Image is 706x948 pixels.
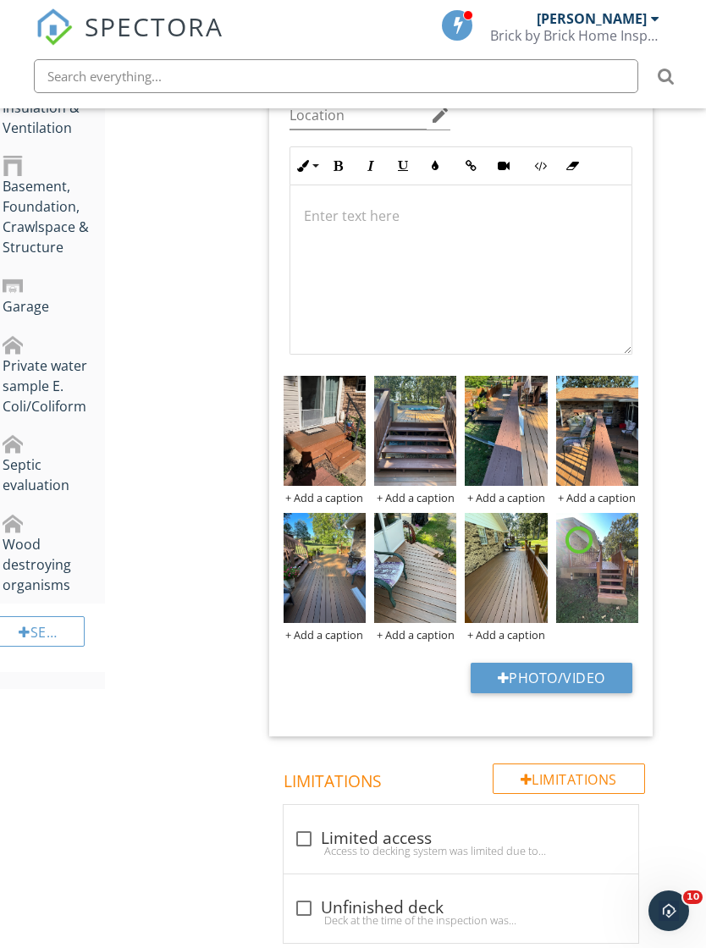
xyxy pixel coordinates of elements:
button: Clear Formatting [556,150,588,182]
button: Colors [419,150,451,182]
img: data [556,376,638,486]
h4: Limitations [284,763,645,792]
div: Septic evaluation [3,433,105,496]
div: Brick by Brick Home Inspections, LLC [490,27,659,44]
button: Inline Style [290,150,323,182]
button: Insert Video [488,150,520,182]
button: Photo/Video [471,663,632,693]
button: Code View [524,150,556,182]
img: data [465,376,547,486]
iframe: Intercom live chat [648,890,689,931]
div: + Add a caption [556,491,638,504]
img: data [465,513,547,623]
div: Basement, Foundation, Crawlspace & Structure [3,155,105,258]
img: data [284,376,366,486]
div: Private water sample E. Coli/Coliform [3,333,105,416]
button: Italic (⌘I) [355,150,387,182]
div: Access to decking system was limited due to customers, belongings and overgrown vegetation. [294,844,628,857]
a: SPECTORA [36,23,223,58]
div: + Add a caption [284,491,366,504]
div: [PERSON_NAME] [537,10,647,27]
button: Underline (⌘U) [387,150,419,182]
img: data [374,376,456,486]
input: Location [290,102,427,130]
div: + Add a caption [374,628,456,642]
button: Bold (⌘B) [323,150,355,182]
button: Insert Link (⌘K) [455,150,488,182]
img: 2Q== [556,513,638,623]
div: Deck at the time of the inspection was unfinished. [294,913,628,927]
div: + Add a caption [465,628,547,642]
img: The Best Home Inspection Software - Spectora [36,8,73,46]
i: edit [430,105,450,125]
div: + Add a caption [465,491,547,504]
input: Search everything... [34,59,638,93]
div: + Add a caption [374,491,456,504]
div: Garage [3,274,105,317]
span: 10 [683,890,703,904]
img: data [284,513,366,623]
div: + Add a caption [284,628,366,642]
div: Wood destroying organisms [3,512,105,595]
span: SPECTORA [85,8,223,44]
div: Limitations [493,763,645,794]
img: data [374,513,456,623]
